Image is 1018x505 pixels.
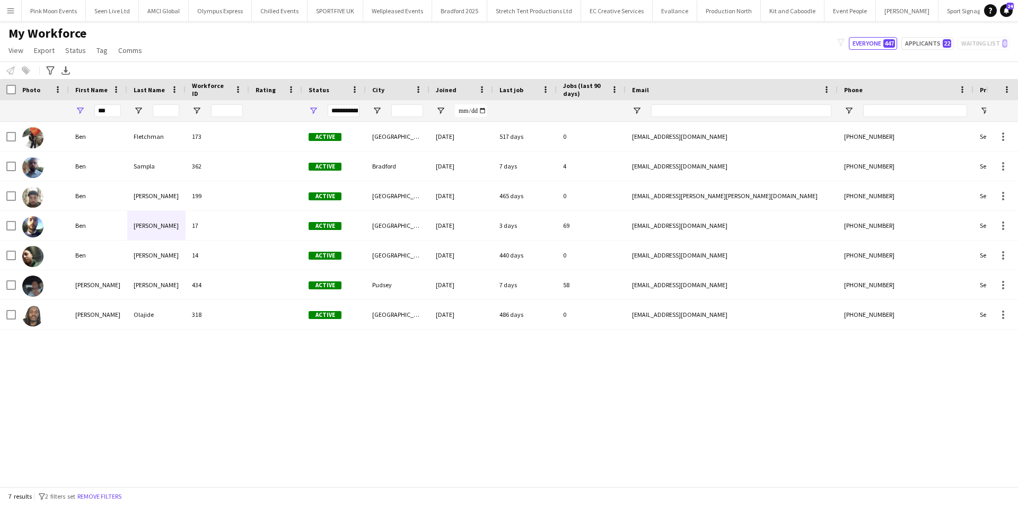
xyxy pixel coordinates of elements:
[943,39,951,48] span: 22
[429,122,493,151] div: [DATE]
[22,187,43,208] img: Ben Samuels
[127,241,186,270] div: [PERSON_NAME]
[186,211,249,240] div: 17
[653,1,697,21] button: Evallance
[1000,4,1013,17] a: 24
[436,86,457,94] span: Joined
[499,86,523,94] span: Last job
[493,211,557,240] div: 3 days
[557,181,626,210] div: 0
[436,106,445,116] button: Open Filter Menu
[849,37,897,50] button: Everyone447
[838,152,973,181] div: [PHONE_NUMBER]
[192,82,230,98] span: Workforce ID
[429,211,493,240] div: [DATE]
[309,133,341,141] span: Active
[22,246,43,267] img: Ben Walsh
[86,1,139,21] button: Seen Live Ltd
[186,122,249,151] div: 173
[256,86,276,94] span: Rating
[114,43,146,57] a: Comms
[134,86,165,94] span: Last Name
[94,104,121,117] input: First Name Filter Input
[651,104,831,117] input: Email Filter Input
[22,127,43,148] img: Ben Fletchman
[883,39,895,48] span: 447
[65,46,86,55] span: Status
[309,86,329,94] span: Status
[391,104,423,117] input: City Filter Input
[127,152,186,181] div: Sampla
[844,106,854,116] button: Open Filter Menu
[632,86,649,94] span: Email
[309,311,341,319] span: Active
[69,270,127,299] div: [PERSON_NAME]
[153,104,179,117] input: Last Name Filter Input
[557,270,626,299] div: 58
[127,211,186,240] div: [PERSON_NAME]
[980,106,989,116] button: Open Filter Menu
[863,104,967,117] input: Phone Filter Input
[186,300,249,329] div: 318
[563,82,607,98] span: Jobs (last 90 days)
[626,181,838,210] div: [EMAIL_ADDRESS][PERSON_NAME][PERSON_NAME][DOMAIN_NAME]
[838,270,973,299] div: [PHONE_NUMBER]
[366,181,429,210] div: [GEOGRAPHIC_DATA]
[45,492,75,500] span: 2 filters set
[4,43,28,57] a: View
[309,163,341,171] span: Active
[626,270,838,299] div: [EMAIL_ADDRESS][DOMAIN_NAME]
[429,300,493,329] div: [DATE]
[429,181,493,210] div: [DATE]
[139,1,189,21] button: AMCI Global
[455,104,487,117] input: Joined Filter Input
[632,106,642,116] button: Open Filter Menu
[980,86,1001,94] span: Profile
[487,1,581,21] button: Stretch Tent Productions Ltd
[127,300,186,329] div: Olajide
[22,305,43,326] img: Reuben Olajide
[92,43,112,57] a: Tag
[22,157,43,178] img: Ben Sampla
[838,241,973,270] div: [PHONE_NUMBER]
[69,241,127,270] div: Ben
[186,270,249,299] div: 434
[838,211,973,240] div: [PHONE_NUMBER]
[75,106,85,116] button: Open Filter Menu
[626,152,838,181] div: [EMAIL_ADDRESS][DOMAIN_NAME]
[626,241,838,270] div: [EMAIL_ADDRESS][DOMAIN_NAME]
[429,270,493,299] div: [DATE]
[938,1,993,21] button: Sport Signage
[186,241,249,270] div: 14
[366,270,429,299] div: Pudsey
[69,300,127,329] div: [PERSON_NAME]
[372,86,384,94] span: City
[493,241,557,270] div: 440 days
[626,122,838,151] div: [EMAIL_ADDRESS][DOMAIN_NAME]
[134,106,143,116] button: Open Filter Menu
[366,241,429,270] div: [GEOGRAPHIC_DATA]
[189,1,252,21] button: Olympus Express
[22,1,86,21] button: Pink Moon Events
[838,181,973,210] div: [PHONE_NUMBER]
[493,270,557,299] div: 7 days
[366,152,429,181] div: Bradford
[75,86,108,94] span: First Name
[22,276,43,297] img: Benn Dyer
[876,1,938,21] button: [PERSON_NAME]
[30,43,59,57] a: Export
[34,46,55,55] span: Export
[824,1,876,21] button: Event People
[127,122,186,151] div: Fletchman
[838,122,973,151] div: [PHONE_NUMBER]
[557,122,626,151] div: 0
[844,86,863,94] span: Phone
[493,300,557,329] div: 486 days
[186,152,249,181] div: 362
[626,300,838,329] div: [EMAIL_ADDRESS][DOMAIN_NAME]
[59,64,72,77] app-action-btn: Export XLSX
[192,106,201,116] button: Open Filter Menu
[309,281,341,289] span: Active
[581,1,653,21] button: EC Creative Services
[308,1,363,21] button: SPORTFIVE UK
